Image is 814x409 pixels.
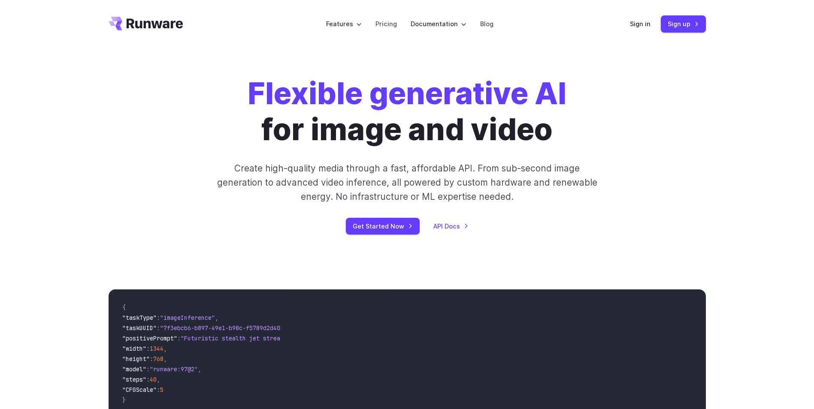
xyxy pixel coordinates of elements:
[375,19,397,29] a: Pricing
[248,75,566,111] strong: Flexible generative AI
[157,386,160,394] span: :
[177,334,181,342] span: :
[163,345,167,352] span: ,
[122,365,146,373] span: "model"
[122,345,146,352] span: "width"
[198,365,201,373] span: ,
[181,334,493,342] span: "Futuristic stealth jet streaking through a neon-lit cityscape with glowing purple exhaust"
[163,355,167,363] span: ,
[661,15,706,32] a: Sign up
[433,221,469,231] a: API Docs
[122,396,126,404] span: }
[160,386,163,394] span: 5
[146,365,150,373] span: :
[157,314,160,322] span: :
[160,314,215,322] span: "imageInference"
[122,386,157,394] span: "CFGScale"
[122,334,177,342] span: "positivePrompt"
[150,355,153,363] span: :
[150,365,198,373] span: "runware:97@2"
[146,345,150,352] span: :
[480,19,493,29] a: Blog
[326,19,362,29] label: Features
[216,161,598,204] p: Create high-quality media through a fast, affordable API. From sub-second image generation to adv...
[411,19,466,29] label: Documentation
[122,314,157,322] span: "taskType"
[346,218,420,235] a: Get Started Now
[153,355,163,363] span: 768
[109,17,183,30] a: Go to /
[215,314,218,322] span: ,
[150,345,163,352] span: 1344
[122,304,126,311] span: {
[157,376,160,383] span: ,
[248,75,566,147] h1: for image and video
[150,376,157,383] span: 40
[122,324,157,332] span: "taskUUID"
[160,324,290,332] span: "7f3ebcb6-b897-49e1-b98c-f5789d2d40d7"
[146,376,150,383] span: :
[122,376,146,383] span: "steps"
[157,324,160,332] span: :
[122,355,150,363] span: "height"
[630,19,651,29] a: Sign in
